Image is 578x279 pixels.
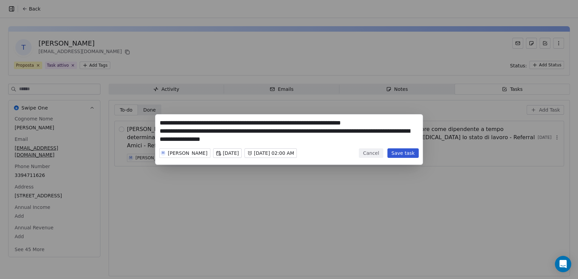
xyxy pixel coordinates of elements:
span: [DATE] [223,150,239,157]
button: [DATE] [213,148,241,158]
button: Cancel [359,148,383,158]
span: [DATE] 02:00 AM [254,150,294,157]
div: [PERSON_NAME] [168,151,207,155]
button: [DATE] 02:00 AM [244,148,297,158]
div: M [162,150,165,156]
button: Save task [387,148,419,158]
